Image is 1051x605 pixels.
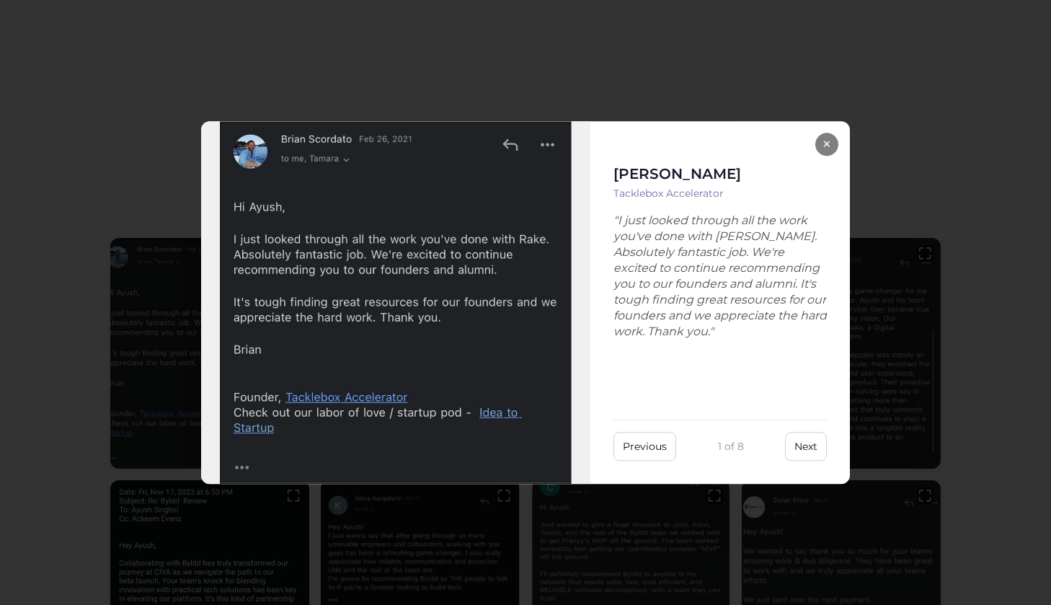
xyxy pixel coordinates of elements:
h3: [PERSON_NAME] [613,166,827,182]
button: Previous [613,432,676,461]
p: Tacklebox Accelerator [613,185,827,201]
button: Next [785,432,827,461]
p: "I just looked through all the work you've done with [PERSON_NAME]. Absolutely fantastic job. We'... [613,213,827,391]
img: Brian Scordato's review [201,121,590,484]
span: 1 of 8 [718,438,744,454]
button: × [815,133,838,156]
